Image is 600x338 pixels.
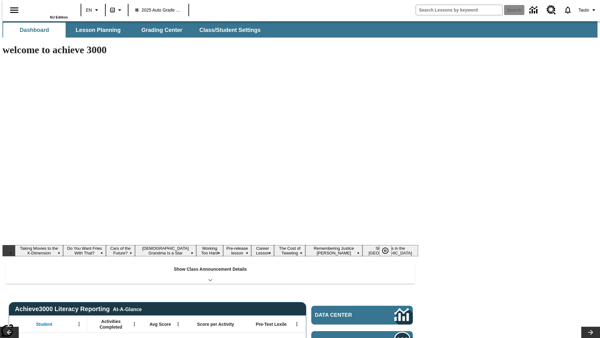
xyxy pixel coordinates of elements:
button: Dashboard [3,23,66,38]
a: Notifications [560,2,576,18]
div: SubNavbar [2,21,597,38]
button: Lesson Planning [67,23,129,38]
button: Slide 8 The Cost of Tweeting [274,245,305,256]
button: Class/Student Settings [194,23,266,38]
span: Score per Activity [197,321,234,327]
button: Grading Center [131,23,193,38]
span: Tauto [578,7,589,13]
div: Pause [379,245,398,256]
span: EN [86,7,92,13]
button: Open Menu [74,320,84,329]
span: Data Center [315,312,373,318]
a: Data Center [311,306,413,325]
span: B [111,6,114,14]
div: SubNavbar [2,23,266,38]
span: NJ Edition [50,15,68,19]
button: Slide 9 Remembering Justice O'Connor [305,245,362,256]
button: Boost Class color is gray green. Change class color [107,4,126,16]
button: Slide 1 Taking Movies to the X-Dimension [15,245,63,256]
span: Achieve3000 Literacy Reporting [15,305,142,313]
button: Slide 10 Sleepless in the Animal Kingdom [362,245,418,256]
button: Slide 2 Do You Want Fries With That? [63,245,106,256]
button: Slide 5 Working Too Hard [196,245,223,256]
span: Activities Completed [90,319,132,330]
button: Open side menu [5,1,23,19]
button: Slide 4 South Korean Grandma Is a Star [135,245,196,256]
a: Resource Center, Will open in new tab [543,2,560,18]
button: Language: EN, Select a language [83,4,103,16]
button: Lesson carousel, Next [581,327,600,338]
a: Home [27,3,68,15]
a: Data Center [526,2,543,19]
button: Open Menu [173,320,183,329]
button: Pause [379,245,392,256]
button: Slide 6 Pre-release lesson [223,245,251,256]
button: Slide 3 Cars of the Future? [106,245,135,256]
span: Student [36,321,52,327]
button: Profile/Settings [576,4,600,16]
div: Show Class Announcement Details [6,262,415,284]
input: search field [416,5,502,15]
div: At-A-Glance [113,305,142,312]
button: Open Menu [130,320,139,329]
h1: welcome to achieve 3000 [2,44,418,56]
button: Slide 7 Career Lesson [251,245,274,256]
p: Show Class Announcement Details [174,266,247,273]
span: Pre-Test Lexile [256,321,287,327]
span: Avg Score [149,321,171,327]
button: Open Menu [292,320,302,329]
span: 2025 Auto Grade 1 B [135,7,182,13]
div: Home [27,2,68,19]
